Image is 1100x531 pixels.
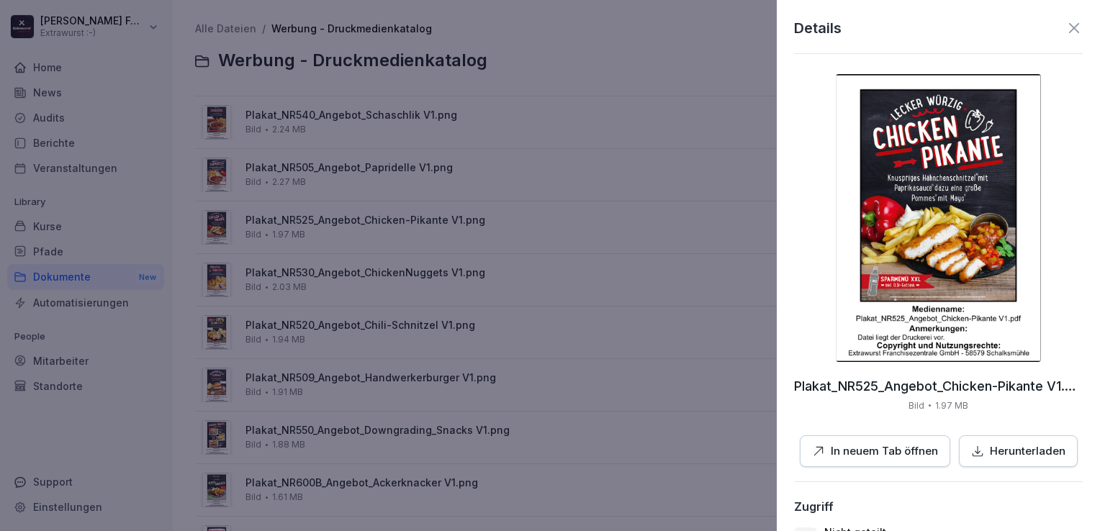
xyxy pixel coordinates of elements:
[959,435,1078,468] button: Herunterladen
[909,399,924,412] p: Bild
[935,399,968,412] p: 1.97 MB
[794,379,1083,394] p: Plakat_NR525_Angebot_Chicken-Pikante V1.png
[831,443,938,460] p: In neuem Tab öffnen
[800,435,950,468] button: In neuem Tab öffnen
[794,17,842,39] p: Details
[990,443,1065,460] p: Herunterladen
[836,74,1040,362] img: thumbnail
[794,499,834,514] div: Zugriff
